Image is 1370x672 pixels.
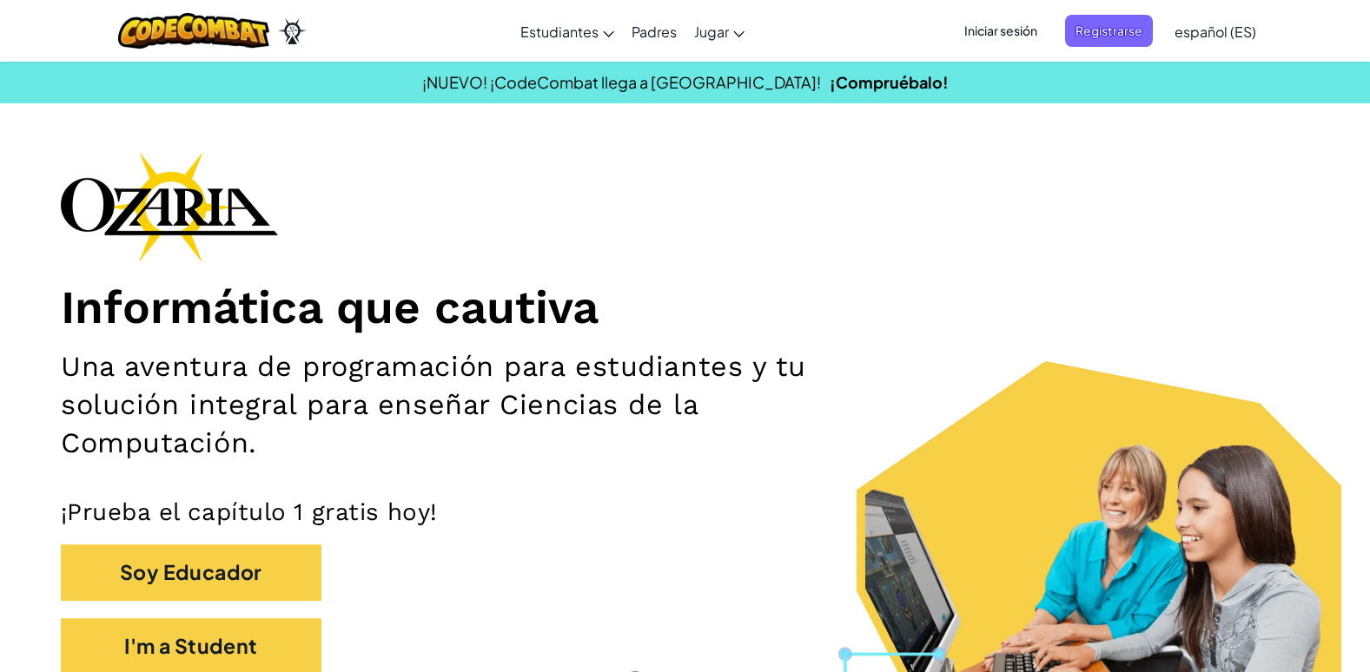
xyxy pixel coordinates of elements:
[685,8,753,55] a: Jugar
[61,497,1309,528] p: ¡Prueba el capítulo 1 gratis hoy!
[520,23,599,41] span: Estudiantes
[694,23,729,41] span: Jugar
[61,280,1309,336] h1: Informática que cautiva
[954,15,1048,47] button: Iniciar sesión
[1065,15,1153,47] button: Registrarse
[61,544,321,601] button: Soy Educador
[830,72,949,92] a: ¡Compruébalo!
[422,72,821,92] span: ¡NUEVO! ¡CodeCombat llega a [GEOGRAPHIC_DATA]!
[61,151,278,262] img: Ozaria branding logo
[512,8,623,55] a: Estudiantes
[623,8,685,55] a: Padres
[61,348,897,463] h2: Una aventura de programación para estudiantes y tu solución integral para enseñar Ciencias de la ...
[1166,8,1265,55] a: español (ES)
[278,18,306,44] img: Ozaria
[1175,23,1256,41] span: español (ES)
[118,13,270,49] img: CodeCombat logo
